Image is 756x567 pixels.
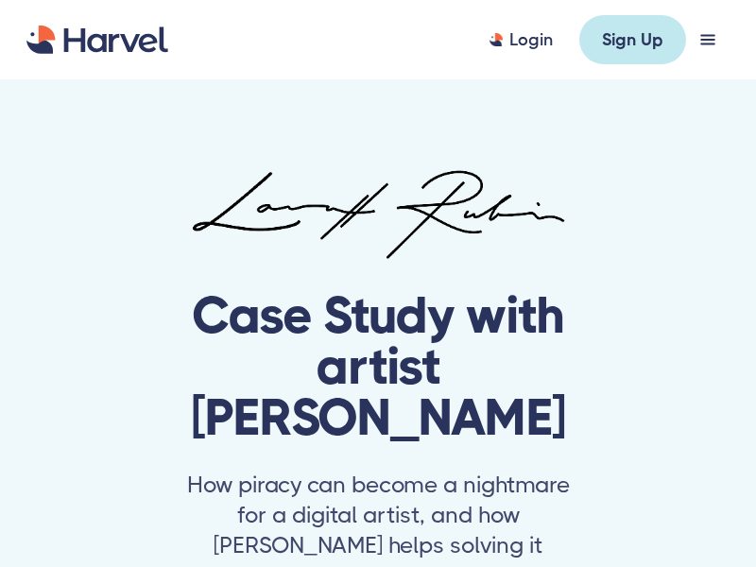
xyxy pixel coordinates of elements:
[686,18,730,61] div: menu
[170,470,587,560] div: How piracy can become a nightmare for a digital artist, and how [PERSON_NAME] helps solving it
[602,28,663,51] div: Sign Up
[170,290,587,443] h1: Case Study with artist [PERSON_NAME]
[26,26,168,55] a: home
[509,28,553,51] div: Login
[579,15,686,64] a: Sign Up
[490,28,553,51] a: Login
